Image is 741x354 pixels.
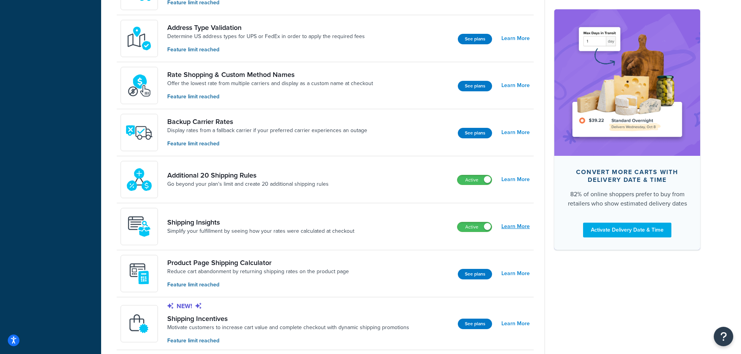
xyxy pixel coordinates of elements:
button: Open Resource Center [714,327,733,346]
button: See plans [458,319,492,329]
button: See plans [458,81,492,91]
a: Rate Shopping & Custom Method Names [167,70,373,79]
a: Learn More [501,174,530,185]
a: Motivate customers to increase cart value and complete checkout with dynamic shipping promotions [167,324,409,331]
a: Learn More [501,80,530,91]
a: Backup Carrier Rates [167,117,367,126]
a: Additional 20 Shipping Rules [167,171,329,180]
p: Feature limit reached [167,337,409,345]
p: Feature limit reached [167,45,365,54]
img: icon-shipping-incentives-64efee88.svg [126,310,152,337]
p: Feature limit reached [167,281,349,289]
a: Learn More [501,221,530,232]
a: Reduce cart abandonment by returning shipping rates on the product page [167,268,349,276]
button: See plans [458,269,492,279]
a: Address Type Validation [167,23,365,32]
p: Feature limit reached [167,92,373,101]
a: Product Page Shipping Calculator [167,258,349,267]
img: +D8d0cXZM7VpdAAAAAElFTkSuQmCC [126,260,153,287]
p: Feature limit reached [167,140,367,148]
button: See plans [458,128,492,138]
a: Learn More [501,318,530,329]
label: Active [457,175,492,185]
img: kIG8fy0lQAAAABJRU5ErkJggg== [126,25,153,52]
img: icon-duo-feat-rules-202d6e6e.png [126,166,153,193]
a: Go beyond your plan's limit and create 20 additional shipping rules [167,180,329,188]
div: 82% of online shoppers prefer to buy from retailers who show estimated delivery dates [567,189,688,208]
a: Display rates from a fallback carrier if your preferred carrier experiences an outage [167,127,367,134]
button: See plans [458,34,492,44]
label: Active [457,222,492,232]
a: Learn More [501,127,530,138]
p: New! [167,302,409,310]
div: Convert more carts with delivery date & time [567,168,688,183]
a: Learn More [501,268,530,279]
a: Learn More [501,33,530,44]
img: feature-image-ddt-36eae7f7280da8017bfb280eaccd9c446f90b1fe08728e4019434db127062ab4.png [566,21,688,144]
a: Offer the lowest rate from multiple carriers and display as a custom name at checkout [167,80,373,87]
a: Shipping Insights [167,218,354,227]
img: icon-duo-feat-backup-carrier-4420b188.png [126,119,153,146]
a: Simplify your fulfillment by seeing how your rates were calculated at checkout [167,227,354,235]
a: Determine US address types for UPS or FedEx in order to apply the required fees [167,33,365,40]
a: Activate Delivery Date & Time [583,222,671,237]
a: New!Shipping Incentives [167,302,409,323]
img: Acw9rhKYsOEjAAAAAElFTkSuQmCC [126,213,153,240]
img: icon-duo-feat-rate-shopping-ecdd8bed.png [126,72,153,99]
